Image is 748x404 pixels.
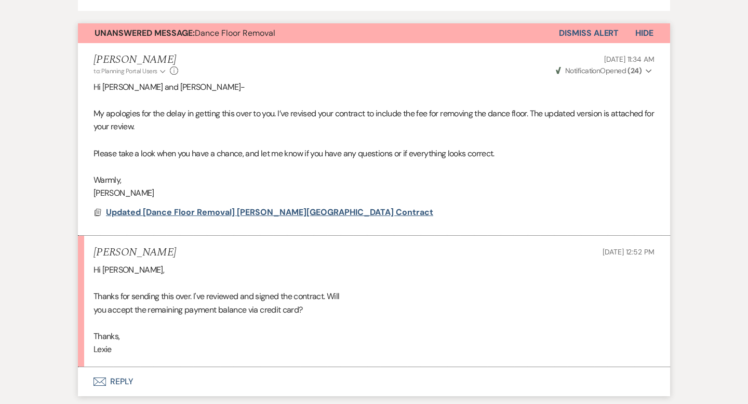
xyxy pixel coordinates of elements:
[94,173,654,187] p: Warmly,
[78,367,670,396] button: Reply
[94,53,178,66] h5: [PERSON_NAME]
[94,66,167,76] button: to: Planning Portal Users
[635,28,653,38] span: Hide
[619,23,670,43] button: Hide
[106,207,433,218] span: Updated [Dance Floor Removal] [PERSON_NAME][GEOGRAPHIC_DATA] Contract
[627,66,642,75] strong: ( 24 )
[94,263,654,356] div: Hi [PERSON_NAME], Thanks for sending this over. I've reviewed and signed the contract. Will you a...
[78,23,559,43] button: Unanswered Message:Dance Floor Removal
[94,246,176,259] h5: [PERSON_NAME]
[94,107,654,133] p: My apologies for the delay in getting this over to you. I’ve revised your contract to include the...
[603,247,654,257] span: [DATE] 12:52 PM
[94,186,654,200] p: [PERSON_NAME]
[94,80,654,94] p: Hi [PERSON_NAME] and [PERSON_NAME]-
[556,66,642,75] span: Opened
[94,147,654,160] p: Please take a look when you have a chance, and let me know if you have any questions or if everyt...
[106,206,436,219] button: Updated [Dance Floor Removal] [PERSON_NAME][GEOGRAPHIC_DATA] Contract
[94,67,157,75] span: to: Planning Portal Users
[559,23,619,43] button: Dismiss Alert
[604,55,654,64] span: [DATE] 11:34 AM
[95,28,275,38] span: Dance Floor Removal
[565,66,600,75] span: Notification
[554,65,654,76] button: NotificationOpened (24)
[95,28,195,38] strong: Unanswered Message:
